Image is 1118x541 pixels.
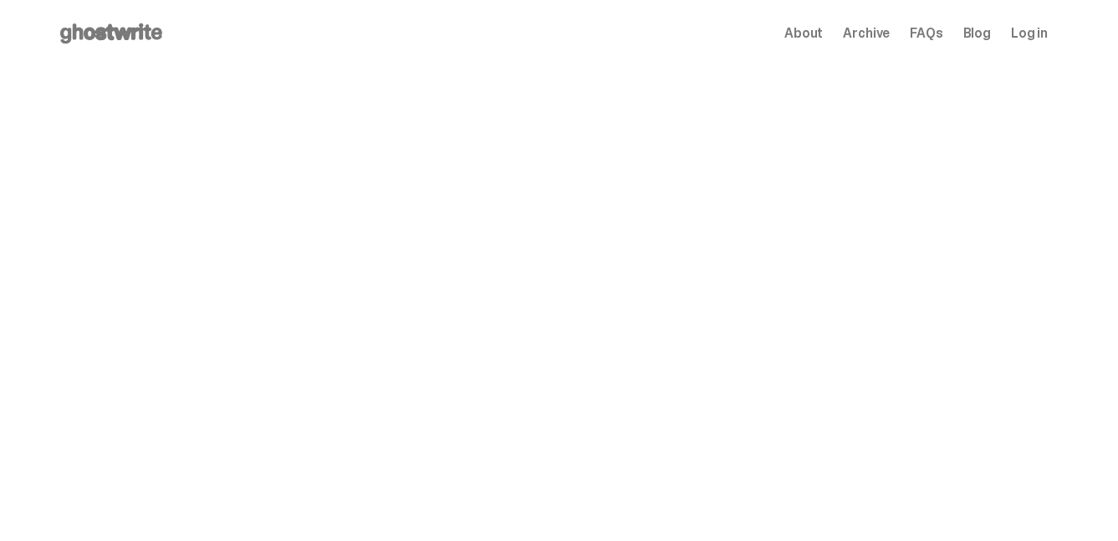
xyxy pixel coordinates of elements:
a: Archive [843,27,890,40]
a: Log in [1011,27,1048,40]
a: FAQs [910,27,942,40]
a: Blog [963,27,991,40]
a: About [784,27,823,40]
